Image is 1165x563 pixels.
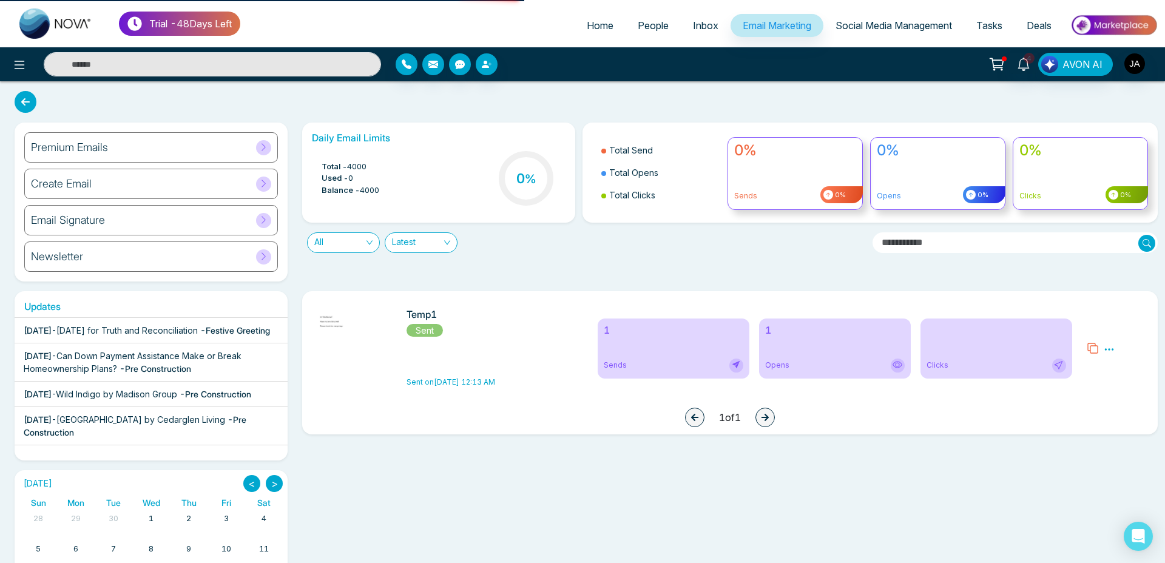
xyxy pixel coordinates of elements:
span: Balance - [322,184,360,197]
td: October 2, 2025 [170,510,208,540]
span: [DATE] [24,351,52,361]
h6: 1 [765,325,905,336]
img: novacrm [275,312,445,331]
a: October 10, 2025 [219,541,234,558]
a: September 29, 2025 [69,510,83,527]
span: Clicks [927,360,948,371]
a: Saturday [255,495,273,510]
a: Monday [65,495,87,510]
td: October 4, 2025 [245,510,283,540]
a: October 2, 2025 [184,510,194,527]
span: Home [587,19,613,32]
span: Tasks [976,19,1002,32]
span: Latest [392,233,450,252]
span: Email Marketing [743,19,811,32]
a: October 3, 2025 [221,510,231,527]
a: Thursday [179,495,199,510]
span: - Festive Greeting [200,325,270,335]
span: Inbox [693,19,718,32]
span: 4000 [347,161,366,173]
div: - [24,349,279,375]
span: People [638,19,669,32]
li: Total Send [601,139,720,161]
img: Nova CRM Logo [19,8,92,39]
a: Tuesday [104,495,123,510]
span: % [525,172,536,186]
button: > [266,475,283,492]
span: Opens [765,360,789,371]
span: [GEOGRAPHIC_DATA] by Cedarglen Living [56,414,225,425]
a: People [626,14,681,37]
span: 0% [1118,190,1131,200]
p: Sends [734,190,856,201]
a: Deals [1015,14,1064,37]
span: 0 [348,172,353,184]
img: Lead Flow [1041,56,1058,73]
td: September 28, 2025 [19,510,57,540]
span: Social Media Management [836,19,952,32]
a: October 7, 2025 [109,541,118,558]
span: 4000 [360,184,379,197]
a: October 11, 2025 [257,541,271,558]
h4: 0% [877,142,999,160]
a: September 30, 2025 [106,510,121,527]
span: Total - [322,161,347,173]
a: September 28, 2025 [31,510,46,527]
h6: Updates [15,301,288,312]
span: Sent on [DATE] 12:13 AM [407,377,495,386]
div: - [24,324,270,337]
img: User Avatar [1124,53,1145,74]
a: October 9, 2025 [184,541,194,558]
span: [DATE] [24,414,52,425]
a: Email Marketing [731,14,823,37]
a: Tasks [964,14,1015,37]
a: Friday [219,495,234,510]
div: Open Intercom Messenger [1124,522,1153,551]
h6: Premium Emails [31,141,108,154]
a: October 5, 2025 [33,541,43,558]
span: 0% [833,190,846,200]
button: AVON AI [1038,53,1113,76]
p: Trial - 48 Days Left [149,16,232,31]
span: Can Down Payment Assistance Make or Break Homeownership Plans? [24,351,241,374]
span: Sent [407,324,443,337]
h6: Email Signature [31,214,105,227]
span: 1 of 1 [719,410,741,425]
li: Total Opens [601,161,720,184]
h6: Newsletter [31,250,83,263]
img: Market-place.gif [1070,12,1158,39]
a: October 1, 2025 [146,510,156,527]
button: < [243,475,260,492]
span: 4 [1024,53,1035,64]
h6: 1 [604,325,743,336]
span: - Pre Construction [120,363,191,374]
h4: 0% [1019,142,1141,160]
span: [DATE] for Truth and Reconciliation [56,325,198,335]
div: - [24,388,251,400]
span: Sends [604,360,627,371]
span: AVON AI [1062,57,1103,72]
span: Used - [322,172,348,184]
a: Home [575,14,626,37]
td: September 30, 2025 [95,510,132,540]
a: October 6, 2025 [71,541,81,558]
h2: [DATE] [19,479,52,489]
span: Wild Indigo by Madison Group [56,389,177,399]
div: - [24,413,279,439]
a: Social Media Management [823,14,964,37]
span: - Pre Construction [180,389,251,399]
h6: Daily Email Limits [312,132,566,144]
td: October 3, 2025 [208,510,245,540]
p: Clicks [1019,190,1141,201]
p: Opens [877,190,999,201]
td: September 29, 2025 [57,510,95,540]
a: Wednesday [140,495,163,510]
a: Inbox [681,14,731,37]
span: All [314,233,373,252]
h4: 0% [734,142,856,160]
span: Deals [1027,19,1052,32]
a: October 4, 2025 [259,510,269,527]
li: Total Clicks [601,184,720,206]
a: October 8, 2025 [146,541,156,558]
h3: 0 [516,170,536,186]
